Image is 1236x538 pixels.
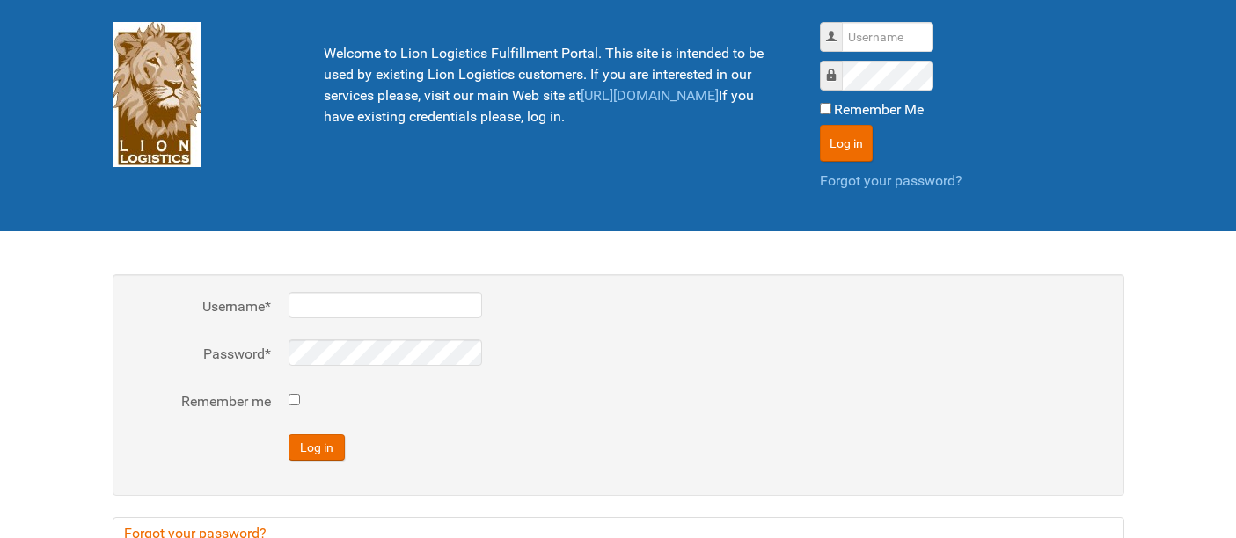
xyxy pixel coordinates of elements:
label: Password [130,344,271,365]
label: Remember Me [834,99,924,120]
a: [URL][DOMAIN_NAME] [581,87,719,104]
label: Password [837,66,838,67]
button: Log in [289,434,345,461]
button: Log in [820,125,873,162]
label: Remember me [130,391,271,412]
p: Welcome to Lion Logistics Fulfillment Portal. This site is intended to be used by existing Lion L... [324,43,776,127]
label: Username [130,296,271,317]
input: Username [842,22,933,52]
a: Forgot your password? [820,172,962,189]
label: Username [837,27,838,28]
img: Lion Logistics [113,22,201,167]
a: Lion Logistics [113,85,201,102]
